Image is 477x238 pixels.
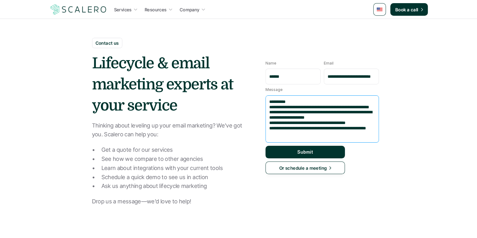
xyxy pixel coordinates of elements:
[265,95,379,143] textarea: Message
[297,149,313,155] p: Submit
[265,69,321,84] input: Name
[324,61,334,65] p: Email
[49,4,108,15] a: Scalero company logo
[102,145,250,155] p: Get a quote for our services
[265,146,345,158] button: Submit
[102,164,250,173] p: Learn about integrations with your current tools
[102,182,250,191] p: Ask us anything about lifecycle marketing
[114,6,132,13] p: Services
[49,3,108,15] img: Scalero company logo
[92,53,250,116] h1: Lifecycle & email marketing experts at your service
[145,6,167,13] p: Resources
[92,121,250,139] p: Thinking about leveling up your email marketing? We’ve got you. Scalero can help you:
[96,40,119,46] p: Contact us
[324,69,379,84] input: Email
[265,88,282,92] p: Message
[92,197,250,206] p: Drop us a message—we’d love to help!
[265,161,345,174] a: Or schedule a meeting
[390,3,428,16] a: Book a call
[102,173,250,182] p: Schedule a quick demo to see us in action
[102,155,250,164] p: See how we compare to other agencies
[265,61,276,65] p: Name
[395,6,418,13] p: Book a call
[180,6,200,13] p: Company
[279,164,327,171] p: Or schedule a meeting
